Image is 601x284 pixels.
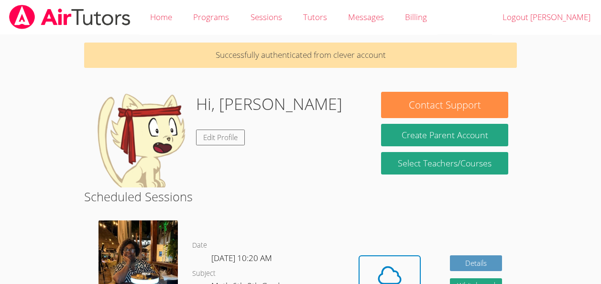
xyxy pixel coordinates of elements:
[192,268,216,280] dt: Subject
[196,130,245,145] a: Edit Profile
[381,124,508,146] button: Create Parent Account
[450,255,503,271] a: Details
[348,11,384,22] span: Messages
[192,240,207,251] dt: Date
[93,92,188,187] img: default.png
[381,152,508,175] a: Select Teachers/Courses
[84,43,517,68] p: Successfully authenticated from clever account
[196,92,342,116] h1: Hi, [PERSON_NAME]
[211,252,272,263] span: [DATE] 10:20 AM
[381,92,508,118] button: Contact Support
[84,187,517,206] h2: Scheduled Sessions
[8,5,131,29] img: airtutors_banner-c4298cdbf04f3fff15de1276eac7730deb9818008684d7c2e4769d2f7ddbe033.png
